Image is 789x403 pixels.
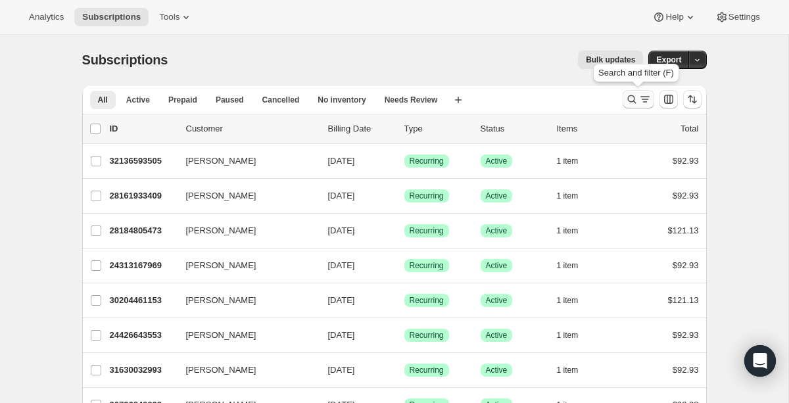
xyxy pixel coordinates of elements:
[673,365,699,375] span: $92.93
[186,122,318,135] p: Customer
[410,225,444,236] span: Recurring
[110,187,699,205] div: 28161933409[PERSON_NAME][DATE]SuccessRecurringSuccessActive1 item$92.93
[186,224,256,237] span: [PERSON_NAME]
[673,191,699,201] span: $92.93
[410,295,444,306] span: Recurring
[328,330,355,340] span: [DATE]
[110,256,699,275] div: 24313167969[PERSON_NAME][DATE]SuccessRecurringSuccessActive1 item$92.93
[178,255,310,276] button: [PERSON_NAME]
[681,122,698,135] p: Total
[216,95,244,105] span: Paused
[486,365,508,375] span: Active
[110,154,176,168] p: 32136593505
[328,365,355,375] span: [DATE]
[673,156,699,166] span: $92.93
[404,122,470,135] div: Type
[410,191,444,201] span: Recurring
[557,156,579,166] span: 1 item
[448,91,469,109] button: Create new view
[21,8,72,26] button: Analytics
[557,191,579,201] span: 1 item
[557,291,593,310] button: 1 item
[557,256,593,275] button: 1 item
[110,326,699,344] div: 24426643553[PERSON_NAME][DATE]SuccessRecurringSuccessActive1 item$92.93
[683,90,702,108] button: Sort the results
[410,260,444,271] span: Recurring
[110,222,699,240] div: 28184805473[PERSON_NAME][DATE]SuccessRecurringSuccessActive1 item$121.13
[98,95,108,105] span: All
[110,224,176,237] p: 28184805473
[486,260,508,271] span: Active
[557,260,579,271] span: 1 item
[486,225,508,236] span: Active
[110,329,176,342] p: 24426643553
[557,295,579,306] span: 1 item
[186,259,256,272] span: [PERSON_NAME]
[557,326,593,344] button: 1 item
[318,95,366,105] span: No inventory
[186,189,256,202] span: [PERSON_NAME]
[729,12,760,22] span: Settings
[486,156,508,166] span: Active
[74,8,149,26] button: Subscriptions
[186,329,256,342] span: [PERSON_NAME]
[178,220,310,241] button: [PERSON_NAME]
[656,55,681,65] span: Export
[644,8,704,26] button: Help
[623,90,654,108] button: Search and filter results
[328,295,355,305] span: [DATE]
[328,225,355,235] span: [DATE]
[486,191,508,201] span: Active
[110,364,176,377] p: 31630032993
[668,295,699,305] span: $121.13
[328,122,394,135] p: Billing Date
[557,187,593,205] button: 1 item
[110,152,699,170] div: 32136593505[PERSON_NAME][DATE]SuccessRecurringSuccessActive1 item$92.93
[557,361,593,379] button: 1 item
[586,55,635,65] span: Bulk updates
[110,189,176,202] p: 28161933409
[659,90,678,108] button: Customize table column order and visibility
[110,122,176,135] p: ID
[410,156,444,166] span: Recurring
[385,95,438,105] span: Needs Review
[29,12,64,22] span: Analytics
[151,8,201,26] button: Tools
[328,191,355,201] span: [DATE]
[178,151,310,172] button: [PERSON_NAME]
[262,95,300,105] span: Cancelled
[110,259,176,272] p: 24313167969
[328,156,355,166] span: [DATE]
[178,290,310,311] button: [PERSON_NAME]
[178,185,310,206] button: [PERSON_NAME]
[486,295,508,306] span: Active
[82,53,168,67] span: Subscriptions
[159,12,179,22] span: Tools
[557,152,593,170] button: 1 item
[186,294,256,307] span: [PERSON_NAME]
[707,8,768,26] button: Settings
[110,122,699,135] div: IDCustomerBilling DateTypeStatusItemsTotal
[178,360,310,381] button: [PERSON_NAME]
[126,95,150,105] span: Active
[648,51,689,69] button: Export
[578,51,643,69] button: Bulk updates
[557,365,579,375] span: 1 item
[82,12,141,22] span: Subscriptions
[328,260,355,270] span: [DATE]
[557,222,593,240] button: 1 item
[557,122,623,135] div: Items
[665,12,683,22] span: Help
[673,260,699,270] span: $92.93
[481,122,546,135] p: Status
[673,330,699,340] span: $92.93
[186,364,256,377] span: [PERSON_NAME]
[668,225,699,235] span: $121.13
[178,325,310,346] button: [PERSON_NAME]
[557,225,579,236] span: 1 item
[110,294,176,307] p: 30204461153
[110,361,699,379] div: 31630032993[PERSON_NAME][DATE]SuccessRecurringSuccessActive1 item$92.93
[410,365,444,375] span: Recurring
[486,330,508,341] span: Active
[410,330,444,341] span: Recurring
